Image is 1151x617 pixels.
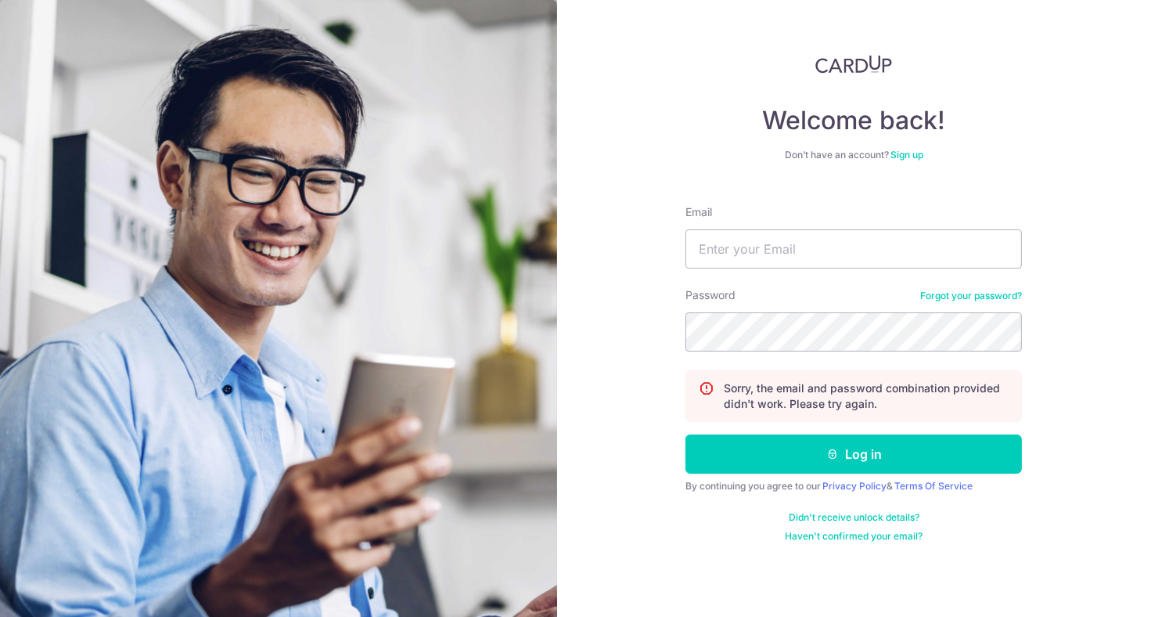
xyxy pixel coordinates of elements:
div: By continuing you agree to our & [685,480,1022,493]
p: Sorry, the email and password combination provided didn't work. Please try again. [724,381,1009,412]
label: Email [685,204,712,220]
input: Enter your Email [685,229,1022,269]
img: CardUp Logo [815,55,892,74]
a: Privacy Policy [822,480,887,492]
a: Forgot your password? [920,290,1022,302]
a: Haven't confirmed your email? [785,530,923,543]
button: Log in [685,435,1022,474]
a: Terms Of Service [894,480,973,492]
a: Sign up [890,149,923,161]
div: Don’t have an account? [685,149,1022,161]
h4: Welcome back! [685,105,1022,136]
a: Didn't receive unlock details? [789,511,919,524]
label: Password [685,287,736,303]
